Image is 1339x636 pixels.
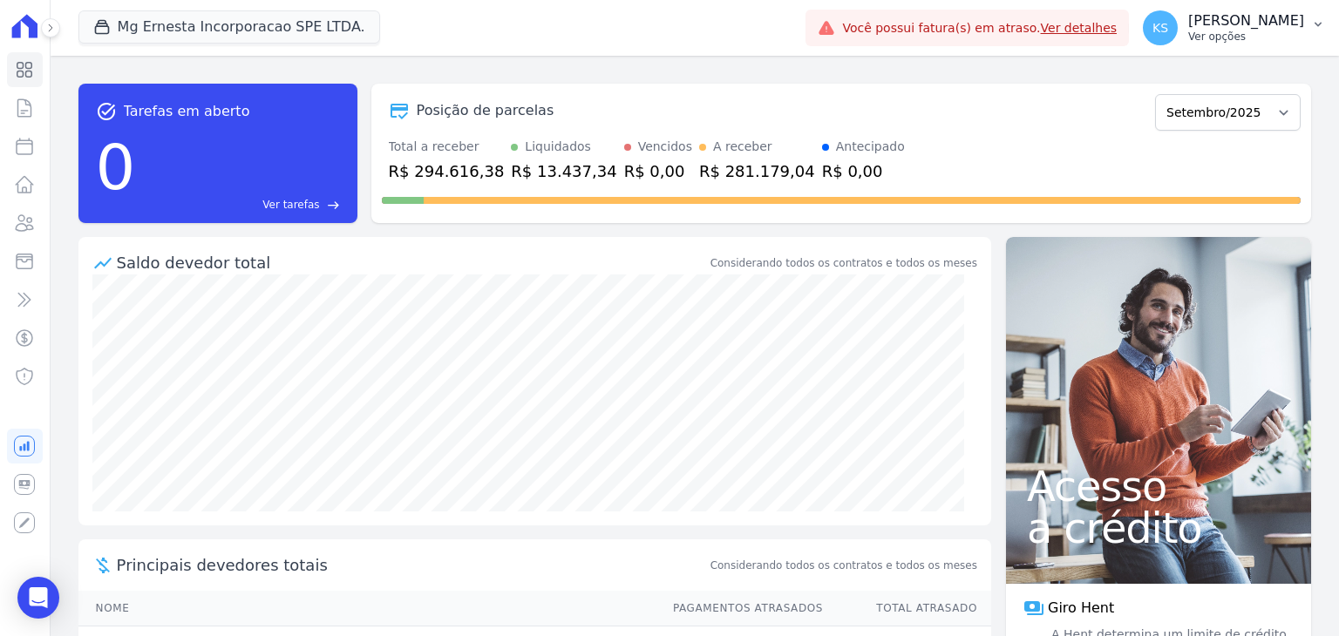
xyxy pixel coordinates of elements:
div: Total a receber [389,138,505,156]
div: Antecipado [836,138,905,156]
div: R$ 0,00 [624,159,692,183]
span: Acesso [1027,465,1290,507]
span: Principais devedores totais [117,553,707,577]
span: Tarefas em aberto [124,101,250,122]
span: KS [1152,22,1168,34]
a: Ver tarefas east [142,197,339,213]
div: Vencidos [638,138,692,156]
p: [PERSON_NAME] [1188,12,1304,30]
button: Mg Ernesta Incorporacao SPE LTDA. [78,10,380,44]
th: Total Atrasado [824,591,991,626]
span: a crédito [1027,507,1290,549]
div: A receber [713,138,772,156]
span: task_alt [96,101,117,122]
div: Considerando todos os contratos e todos os meses [710,255,977,271]
div: Liquidados [525,138,591,156]
div: R$ 0,00 [822,159,905,183]
span: Giro Hent [1048,598,1114,619]
div: Posição de parcelas [417,100,554,121]
div: Saldo devedor total [117,251,707,274]
div: R$ 294.616,38 [389,159,505,183]
button: KS [PERSON_NAME] Ver opções [1129,3,1339,52]
span: Considerando todos os contratos e todos os meses [710,558,977,573]
span: Você possui fatura(s) em atraso. [842,19,1117,37]
div: 0 [96,122,136,213]
a: Ver detalhes [1041,21,1118,35]
div: R$ 13.437,34 [511,159,616,183]
div: R$ 281.179,04 [699,159,815,183]
p: Ver opções [1188,30,1304,44]
span: east [327,199,340,212]
th: Nome [78,591,656,626]
th: Pagamentos Atrasados [656,591,824,626]
div: Open Intercom Messenger [17,577,59,619]
span: Ver tarefas [262,197,319,213]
